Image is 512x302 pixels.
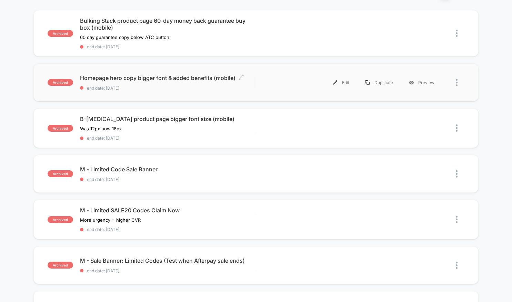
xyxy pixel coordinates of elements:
[80,17,256,31] span: Bulking Stack product page 60-day money back guarantee buy box (mobile)
[80,115,256,122] span: B-[MEDICAL_DATA] product page bigger font size (mobile)
[80,85,256,91] span: end date: [DATE]
[333,80,337,85] img: menu
[401,75,442,90] div: Preview
[80,227,256,232] span: end date: [DATE]
[48,170,73,177] span: archived
[80,217,141,223] span: More urgency = higher CVR
[80,126,122,131] span: Was 12px now 16px
[80,44,256,49] span: end date: [DATE]
[48,216,73,223] span: archived
[48,262,73,269] span: archived
[456,30,458,37] img: close
[48,79,73,86] span: archived
[80,74,256,81] span: Homepage hero copy bigger font & added benefits (mobile)
[325,75,357,90] div: Edit
[48,125,73,132] span: archived
[456,262,458,269] img: close
[456,216,458,223] img: close
[456,170,458,178] img: close
[456,79,458,86] img: close
[80,135,256,141] span: end date: [DATE]
[80,177,256,182] span: end date: [DATE]
[456,124,458,132] img: close
[80,268,256,273] span: end date: [DATE]
[80,166,256,173] span: M - Limited Code Sale Banner
[80,207,256,214] span: M - Limited SALE20 Codes Claim Now
[357,75,401,90] div: Duplicate
[48,30,73,37] span: archived
[80,257,256,264] span: M - Sale Banner: Limited Codes (Test when Afterpay sale ends)
[80,34,171,40] span: 60 day guarantee copy below ATC button.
